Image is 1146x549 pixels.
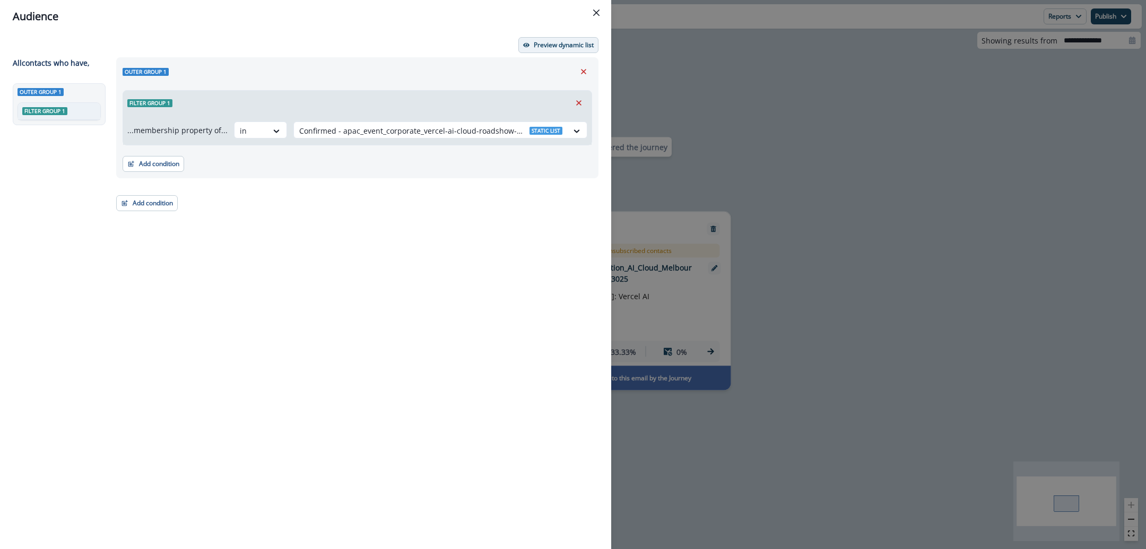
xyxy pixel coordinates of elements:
[534,41,594,49] p: Preview dynamic list
[123,68,169,76] span: Outer group 1
[575,64,592,80] button: Remove
[18,88,64,96] span: Outer group 1
[588,4,605,21] button: Close
[518,37,598,53] button: Preview dynamic list
[570,95,587,111] button: Remove
[13,57,90,68] p: All contact s who have,
[13,8,598,24] div: Audience
[22,107,67,115] span: Filter group 1
[116,195,178,211] button: Add condition
[127,125,228,136] p: ...membership property of...
[127,99,172,107] span: Filter group 1
[123,156,184,172] button: Add condition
